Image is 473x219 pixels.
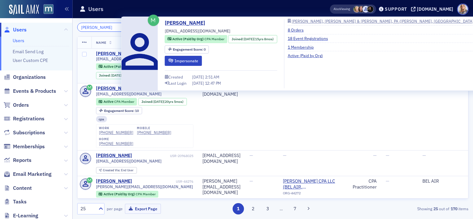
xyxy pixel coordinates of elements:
button: 1 [233,203,244,214]
span: Events & Products [13,88,56,95]
a: Users [13,38,24,43]
a: [PERSON_NAME] [96,86,132,91]
div: USR-44276 [133,179,193,184]
span: — [386,152,389,158]
span: Email Marketing [13,171,52,178]
span: [DATE] [244,37,254,41]
span: Engagement Score : [104,108,135,113]
button: Export Page [125,204,161,214]
div: BEL AIR [422,178,469,184]
button: 3 [262,203,273,214]
div: Active (Paid by Org): Active (Paid by Org): CPA Member [165,35,227,43]
div: Created Via: End User [96,167,137,174]
span: — [249,178,253,184]
div: 0 [173,48,206,51]
span: 12:47 PM [205,80,221,86]
a: Events & Products [4,88,56,95]
a: 18 Event Registrations [288,35,333,41]
button: 7 [289,203,301,214]
div: End User [103,169,134,172]
div: CPA Practitioner [351,178,377,190]
span: — [283,152,286,158]
div: [PERSON_NAME][EMAIL_ADDRESS][DOMAIN_NAME] [202,178,240,196]
a: Organizations [4,74,46,81]
h1: Users [88,5,103,13]
div: work [99,126,133,130]
span: [EMAIL_ADDRESS][DOMAIN_NAME] [96,91,162,96]
button: Impersonate [165,56,202,66]
span: Lauren McDonough [367,6,374,13]
a: [PHONE_NUMBER] [99,141,133,146]
a: View Homepage [39,4,54,15]
a: [PERSON_NAME] [96,51,132,57]
span: Reports [13,157,31,164]
div: 10 [104,109,139,113]
span: Subscriptions [13,129,45,136]
a: Memberships [4,143,45,150]
span: Profile [457,4,468,15]
span: Active (Paid by Org) [172,37,204,41]
a: Orders [4,102,29,109]
a: [PERSON_NAME] [165,19,210,27]
div: [EMAIL_ADDRESS][DOMAIN_NAME] [202,153,240,164]
div: ORG-44272 [283,191,342,198]
span: CPA Member [136,192,156,196]
span: Joined : [232,37,244,42]
span: [DATE] [111,73,121,78]
div: (15yrs 8mos) [111,73,141,78]
span: Natalie Antonakas [358,6,365,13]
a: Content [4,185,32,192]
span: Orders [13,102,29,109]
div: Active: Active: CPA Member [96,98,137,105]
span: [EMAIL_ADDRESS][DOMAIN_NAME] [96,159,162,164]
a: Email Marketing [4,171,52,178]
div: Engagement Score: 10 [96,107,142,114]
span: Laura A Barwick CPA LLC (BEL AIR, MD) [283,178,342,190]
a: Users [4,26,27,33]
a: Active (Paid by Org) CPA Member [167,37,224,42]
div: Created [168,75,183,79]
span: [DATE] [192,74,205,79]
div: (15yrs 8mos) [244,37,274,42]
span: Active (Paid by Org) [103,64,136,69]
div: Last Login [169,81,187,85]
img: SailAMX [9,5,39,15]
span: Justin Chase [362,6,369,13]
span: [EMAIL_ADDRESS][DOMAIN_NAME] [96,56,162,61]
span: Active [103,99,114,104]
span: Rebekah Olson [353,6,360,13]
a: 1 Membership [288,44,319,50]
div: Joined: 2009-12-14 00:00:00 [228,35,277,43]
div: USR-20968025 [133,154,193,158]
span: Memberships [13,143,45,150]
div: (20yrs 5mos) [153,100,184,104]
span: Tasks [13,198,27,205]
div: home [99,137,133,141]
span: [PERSON_NAME][EMAIL_ADDRESS][DOMAIN_NAME] [96,184,193,189]
span: [DATE] [192,80,205,86]
label: per page [107,206,123,212]
a: Active (Paid by Org) [288,53,328,58]
span: — [422,152,426,158]
div: Engagement Score: 0 [165,45,209,54]
span: Organizations [13,74,46,81]
div: Joined: 2005-03-17 00:00:00 [138,98,187,105]
div: [EMAIL_ADDRESS][DOMAIN_NAME] [202,86,240,97]
strong: 25 [432,206,439,212]
a: [PERSON_NAME] [96,178,132,184]
span: [EMAIL_ADDRESS][DOMAIN_NAME] [165,28,230,34]
a: Active (Paid by Org) CPA Member [99,64,155,68]
span: CPA Member [114,99,134,104]
a: [PHONE_NUMBER] [137,130,171,135]
div: [DOMAIN_NAME] [417,6,453,12]
span: — [386,178,389,184]
span: CPA Member [204,37,224,41]
a: [PHONE_NUMBER] [99,130,133,135]
div: Showing out of items [343,206,468,212]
